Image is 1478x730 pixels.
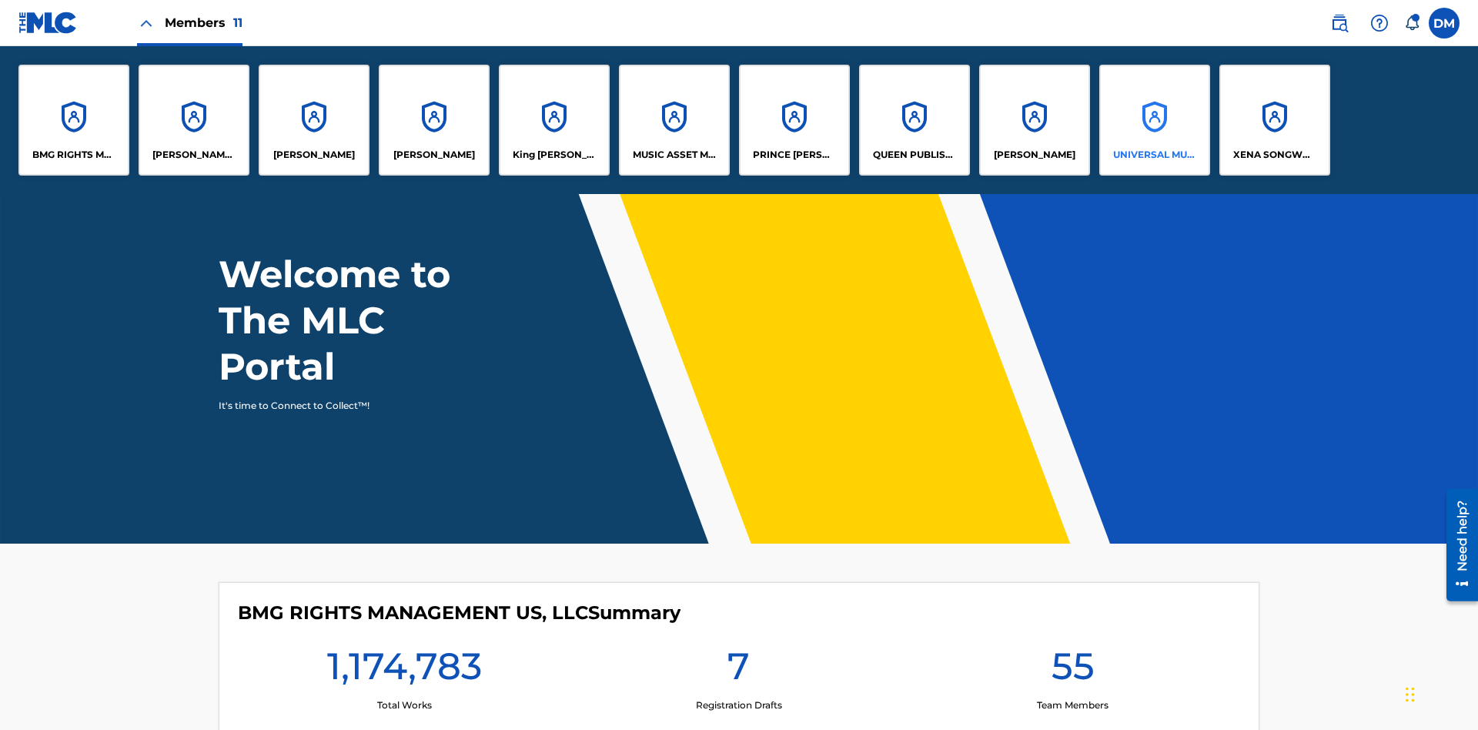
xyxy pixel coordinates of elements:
p: BMG RIGHTS MANAGEMENT US, LLC [32,148,116,162]
a: AccountsQUEEN PUBLISHA [859,65,970,176]
span: Members [165,14,242,32]
p: Registration Drafts [696,698,782,712]
iframe: Resource Center [1435,483,1478,609]
a: AccountsXENA SONGWRITER [1219,65,1330,176]
a: AccountsPRINCE [PERSON_NAME] [739,65,850,176]
div: Help [1364,8,1395,39]
a: Accounts[PERSON_NAME] SONGWRITER [139,65,249,176]
p: MUSIC ASSET MANAGEMENT (MAM) [633,148,717,162]
h1: 7 [727,643,750,698]
h1: 55 [1052,643,1095,698]
span: 11 [233,15,242,30]
iframe: Chat Widget [1401,656,1478,730]
p: QUEEN PUBLISHA [873,148,957,162]
a: AccountsBMG RIGHTS MANAGEMENT US, LLC [18,65,129,176]
p: Total Works [377,698,432,712]
div: Drag [1406,671,1415,718]
img: Close [137,14,155,32]
p: XENA SONGWRITER [1233,148,1317,162]
p: King McTesterson [513,148,597,162]
a: Accounts[PERSON_NAME] [259,65,369,176]
h1: 1,174,783 [327,643,482,698]
a: Accounts[PERSON_NAME] [979,65,1090,176]
a: AccountsMUSIC ASSET MANAGEMENT (MAM) [619,65,730,176]
img: help [1370,14,1389,32]
h4: BMG RIGHTS MANAGEMENT US, LLC [238,601,680,625]
div: User Menu [1429,8,1460,39]
a: AccountsKing [PERSON_NAME] [499,65,610,176]
p: It's time to Connect to Collect™! [219,399,486,413]
h1: Welcome to The MLC Portal [219,251,507,390]
p: EYAMA MCSINGER [393,148,475,162]
p: CLEO SONGWRITER [152,148,236,162]
div: Notifications [1404,15,1419,31]
a: AccountsUNIVERSAL MUSIC PUB GROUP [1099,65,1210,176]
img: search [1330,14,1349,32]
p: ELVIS COSTELLO [273,148,355,162]
a: Accounts[PERSON_NAME] [379,65,490,176]
a: Public Search [1324,8,1355,39]
p: UNIVERSAL MUSIC PUB GROUP [1113,148,1197,162]
p: PRINCE MCTESTERSON [753,148,837,162]
p: Team Members [1037,698,1108,712]
p: RONALD MCTESTERSON [994,148,1075,162]
img: MLC Logo [18,12,78,34]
